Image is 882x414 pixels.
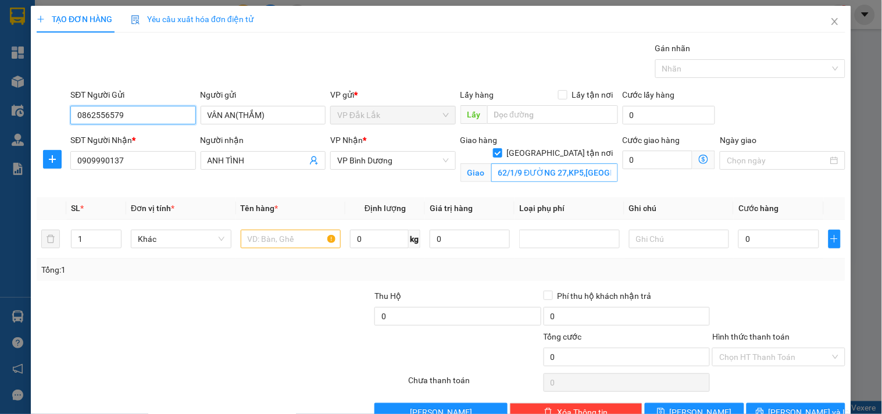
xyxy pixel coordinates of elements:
[70,134,195,147] div: SĐT Người Nhận
[70,88,195,101] div: SĐT Người Gửi
[502,147,618,159] span: [GEOGRAPHIC_DATA] tận nơi
[43,150,62,169] button: plus
[41,230,60,248] button: delete
[131,204,174,213] span: Đơn vị tính
[409,230,420,248] span: kg
[623,151,693,169] input: Cước giao hàng
[430,230,510,248] input: 0
[727,154,827,167] input: Ngày giao
[330,135,363,145] span: VP Nhận
[712,332,790,341] label: Hình thức thanh toán
[241,204,278,213] span: Tên hàng
[624,197,734,220] th: Ghi chú
[829,230,841,248] button: plus
[460,90,494,99] span: Lấy hàng
[131,15,253,24] span: Yêu cầu xuất hóa đơn điện tử
[44,155,61,164] span: plus
[374,291,401,301] span: Thu Hộ
[830,17,840,26] span: close
[623,135,680,145] label: Cước giao hàng
[337,106,448,124] span: VP Đắk Lắk
[553,290,656,302] span: Phí thu hộ khách nhận trả
[71,204,80,213] span: SL
[37,15,45,23] span: plus
[515,197,624,220] th: Loại phụ phí
[365,204,406,213] span: Định lượng
[201,88,326,101] div: Người gửi
[720,135,756,145] label: Ngày giao
[738,204,779,213] span: Cước hàng
[330,88,455,101] div: VP gửi
[544,332,582,341] span: Tổng cước
[623,90,675,99] label: Cước lấy hàng
[41,263,341,276] div: Tổng: 1
[567,88,618,101] span: Lấy tận nơi
[241,230,341,248] input: VD: Bàn, Ghế
[407,374,542,394] div: Chưa thanh toán
[829,234,840,244] span: plus
[201,134,326,147] div: Người nhận
[460,135,498,145] span: Giao hàng
[699,155,708,164] span: dollar-circle
[460,163,491,182] span: Giao
[131,15,140,24] img: icon
[487,105,618,124] input: Dọc đường
[623,106,716,124] input: Cước lấy hàng
[337,152,448,169] span: VP Bình Dương
[430,204,473,213] span: Giá trị hàng
[37,15,112,24] span: TẠO ĐƠN HÀNG
[655,44,691,53] label: Gán nhãn
[460,105,487,124] span: Lấy
[138,230,224,248] span: Khác
[629,230,730,248] input: Ghi Chú
[309,156,319,165] span: user-add
[819,6,851,38] button: Close
[491,163,618,182] input: Giao tận nơi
